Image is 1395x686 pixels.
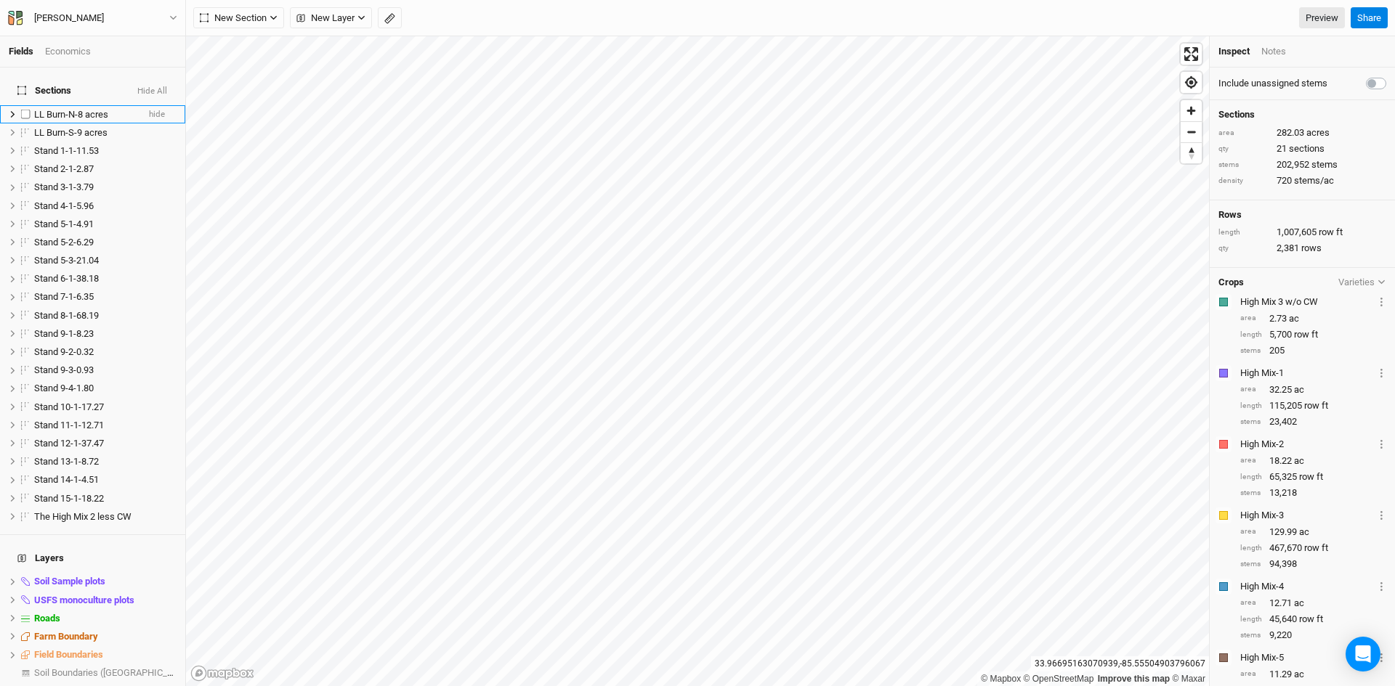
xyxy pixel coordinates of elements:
div: Stand 9-2-0.32 [34,346,177,358]
button: New Section [193,7,284,29]
span: rows [1301,242,1322,255]
div: area [1240,597,1262,608]
div: Stand 13-1-8.72 [34,456,177,467]
a: Preview [1299,7,1345,29]
div: Economics [45,45,91,58]
div: Stand 4-1-5.96 [34,200,177,212]
div: Stand 11-1-12.71 [34,420,177,431]
div: 129.99 [1240,526,1386,539]
div: area [1240,313,1262,324]
div: LL Burn-N-8 acres [34,109,137,121]
span: ac [1294,454,1304,467]
span: row ft [1304,399,1328,412]
a: OpenStreetMap [1024,674,1094,684]
span: Stand 4-1-5.96 [34,200,94,211]
span: row ft [1319,226,1343,239]
div: High Mix 3 w/o CW [1240,295,1374,309]
div: Field Boundaries [34,649,177,661]
span: ac [1294,668,1304,681]
div: High Mix-4 [1240,580,1374,593]
div: 11.29 [1240,668,1386,681]
button: Crop Usage [1377,507,1386,523]
button: Shortcut: M [378,7,402,29]
button: Share [1351,7,1388,29]
span: Roads [34,613,60,624]
span: Stand 12-1-37.47 [34,438,104,449]
span: Stand 2-1-2.87 [34,163,94,174]
div: 467,670 [1240,542,1386,555]
span: ac [1299,526,1309,539]
button: Zoom in [1181,100,1202,121]
div: stems [1240,630,1262,641]
div: Stand 5-1-4.91 [34,219,177,230]
button: Crop Usage [1377,436,1386,452]
span: Zoom out [1181,122,1202,142]
span: acres [1306,126,1330,139]
div: High Mix-5 [1240,651,1374,664]
span: row ft [1299,613,1323,626]
div: 13,218 [1240,486,1386,499]
span: sections [1289,142,1325,155]
a: Maxar [1172,674,1205,684]
button: Varieties [1338,277,1386,287]
div: 21 [1218,142,1386,155]
span: The High Mix 2 less CW [34,511,132,522]
span: Field Boundaries [34,649,103,660]
span: Farm Boundary [34,631,98,642]
div: stems [1240,346,1262,356]
div: area [1240,455,1262,466]
div: Stand 12-1-37.47 [34,438,177,449]
div: area [1240,384,1262,395]
div: qty [1218,144,1269,155]
div: USFS monoculture plots [34,595,177,606]
span: Stand 14-1-4.51 [34,474,99,485]
span: Stand 8-1-68.19 [34,310,99,321]
span: row ft [1304,542,1328,555]
label: Include unassigned stems [1218,77,1327,90]
span: ac [1294,597,1304,610]
a: Fields [9,46,33,57]
div: LL Burn-S-9 acres [34,127,177,139]
div: length [1240,614,1262,625]
div: stems [1240,417,1262,428]
div: Stand 10-1-17.27 [34,401,177,413]
div: Soil Boundaries (US) [34,667,177,679]
div: area [1240,669,1262,679]
div: 2,381 [1218,242,1386,255]
div: 1,007,605 [1218,226,1386,239]
div: 9,220 [1240,629,1386,642]
span: New Section [200,11,267,25]
div: 205 [1240,344,1386,357]
span: LL Burn-N-8 acres [34,109,108,120]
span: LL Burn-S-9 acres [34,127,108,138]
div: Soil Sample plots [34,576,177,587]
div: 12.71 [1240,597,1386,610]
div: Wisniewski [34,11,104,25]
button: New Layer [290,7,372,29]
div: 720 [1218,174,1386,187]
div: 5,700 [1240,328,1386,341]
h4: Crops [1218,277,1244,288]
a: Improve this map [1098,674,1170,684]
div: Stand 9-3-0.93 [34,364,177,376]
span: Find my location [1181,72,1202,93]
div: 115,205 [1240,399,1386,412]
span: Stand 7-1-6.35 [34,291,94,302]
span: ac [1294,383,1304,396]
div: Stand 9-4-1.80 [34,383,177,394]
button: Crop Usage [1377,293,1386,310]
button: Crop Usage [1377,578,1386,595]
span: Soil Boundaries ([GEOGRAPHIC_DATA]) [34,667,195,678]
span: Stand 1-1-11.53 [34,145,99,156]
h4: Rows [1218,209,1386,221]
span: Stand 3-1-3.79 [34,181,94,192]
button: Reset bearing to north [1181,142,1202,163]
div: length [1240,472,1262,483]
div: Roads [34,613,177,624]
div: 2.73 [1240,312,1386,325]
span: Soil Sample plots [34,576,105,587]
h4: Sections [1218,109,1386,121]
div: Stand 8-1-68.19 [34,310,177,322]
div: Open Intercom Messenger [1346,637,1380,671]
button: Enter fullscreen [1181,44,1202,65]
